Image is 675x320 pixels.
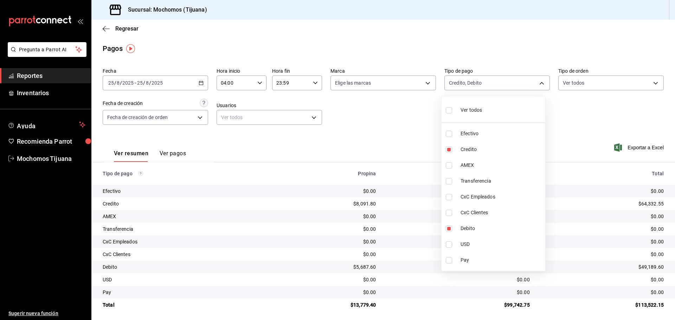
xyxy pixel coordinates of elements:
[461,106,482,114] span: Ver todos
[461,193,542,201] span: CxC Empleados
[461,146,542,153] span: Credito
[461,256,542,264] span: Pay
[461,162,542,169] span: AMEX
[461,241,542,248] span: USD
[461,130,542,137] span: Efectivo
[126,44,135,53] img: Tooltip marker
[461,209,542,216] span: CxC Clientes
[461,225,542,232] span: Debito
[461,177,542,185] span: Transferencia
